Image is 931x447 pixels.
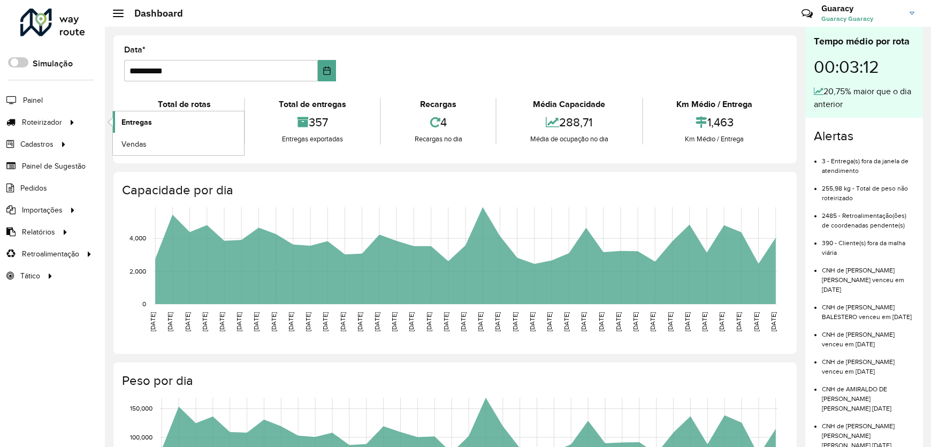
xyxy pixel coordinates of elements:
text: [DATE] [253,312,260,331]
h4: Capacidade por dia [122,183,786,198]
text: [DATE] [425,312,432,331]
h2: Dashboard [124,7,183,19]
div: 00:03:12 [814,49,914,85]
h3: Guaracy [821,3,902,13]
text: [DATE] [770,312,777,331]
a: Entregas [113,111,244,133]
h4: Alertas [814,128,914,144]
span: Guaracy Guaracy [821,14,902,24]
text: [DATE] [149,312,156,331]
text: [DATE] [287,312,294,331]
li: CNH de [PERSON_NAME] venceu em [DATE] [822,349,914,376]
li: CNH de [PERSON_NAME] BALESTERO venceu em [DATE] [822,294,914,322]
text: [DATE] [649,312,656,331]
div: 20,75% maior que o dia anterior [814,85,914,111]
span: Importações [22,204,63,216]
text: [DATE] [322,312,329,331]
text: [DATE] [356,312,363,331]
text: [DATE] [598,312,605,331]
li: CNH de [PERSON_NAME] venceu em [DATE] [822,322,914,349]
text: 100,000 [130,434,152,441]
span: Painel de Sugestão [22,161,86,172]
text: [DATE] [304,312,311,331]
text: [DATE] [373,312,380,331]
text: [DATE] [529,312,536,331]
text: [DATE] [580,312,587,331]
text: [DATE] [632,312,639,331]
a: Contato Rápido [796,2,819,25]
text: [DATE] [512,312,518,331]
text: [DATE] [442,312,449,331]
text: [DATE] [339,312,346,331]
div: Recargas [384,98,493,111]
text: [DATE] [184,312,191,331]
text: [DATE] [615,312,622,331]
div: 1,463 [646,111,783,134]
div: Total de rotas [127,98,241,111]
div: Total de entregas [248,98,377,111]
div: Km Médio / Entrega [646,134,783,145]
div: Média de ocupação no dia [499,134,639,145]
li: 3 - Entrega(s) fora da janela de atendimento [822,148,914,176]
a: Vendas [113,133,244,155]
label: Simulação [33,57,73,70]
label: Data [124,43,146,56]
span: Vendas [121,139,147,150]
span: Painel [23,95,43,106]
text: [DATE] [166,312,173,331]
li: CNH de [PERSON_NAME] [PERSON_NAME] venceu em [DATE] [822,257,914,294]
span: Roteirizador [22,117,62,128]
span: Tático [20,270,40,282]
text: 150,000 [130,405,152,412]
div: 357 [248,111,377,134]
text: [DATE] [270,312,277,331]
text: 0 [142,300,146,307]
li: 2485 - Retroalimentação(ões) de coordenadas pendente(s) [822,203,914,230]
text: [DATE] [718,312,725,331]
text: [DATE] [684,312,691,331]
div: 4 [384,111,493,134]
div: Tempo médio por rota [814,34,914,49]
text: [DATE] [391,312,398,331]
div: Recargas no dia [384,134,493,145]
text: 2,000 [129,268,146,275]
span: Cadastros [20,139,54,150]
text: [DATE] [494,312,501,331]
span: Relatórios [22,226,55,238]
text: [DATE] [735,312,742,331]
text: [DATE] [408,312,415,331]
text: [DATE] [563,312,570,331]
div: Média Capacidade [499,98,639,111]
div: 288,71 [499,111,639,134]
li: CNH de AMIRALDO DE [PERSON_NAME] [PERSON_NAME] [DATE] [822,376,914,413]
text: [DATE] [201,312,208,331]
text: [DATE] [218,312,225,331]
li: 390 - Cliente(s) fora da malha viária [822,230,914,257]
text: [DATE] [546,312,553,331]
span: Pedidos [20,183,47,194]
text: [DATE] [667,312,674,331]
h4: Peso por dia [122,373,786,389]
text: [DATE] [235,312,242,331]
text: 4,000 [129,234,146,241]
li: 255,98 kg - Total de peso não roteirizado [822,176,914,203]
text: [DATE] [701,312,708,331]
span: Retroalimentação [22,248,79,260]
div: Entregas exportadas [248,134,377,145]
button: Choose Date [318,60,336,81]
span: Entregas [121,117,152,128]
text: [DATE] [477,312,484,331]
text: [DATE] [753,312,760,331]
div: Km Médio / Entrega [646,98,783,111]
text: [DATE] [460,312,467,331]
